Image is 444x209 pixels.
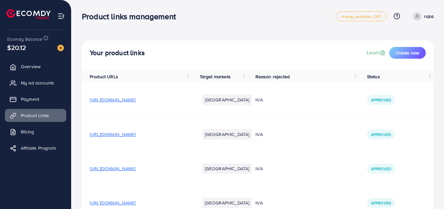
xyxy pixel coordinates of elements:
[202,163,252,174] li: [GEOGRAPHIC_DATA]
[371,97,391,103] span: Approved
[367,73,380,80] span: Status
[21,128,34,135] span: Billing
[82,12,181,21] h3: Product links management
[255,97,263,103] span: N/A
[336,11,387,21] a: metap_pakistan_001
[57,45,64,51] img: image
[371,200,391,206] span: Approved
[90,131,136,138] span: [URL][DOMAIN_NAME]
[90,49,145,57] h4: Your product links
[371,166,391,172] span: Approved
[21,63,40,70] span: Overview
[5,93,66,106] a: Payment
[90,165,136,172] span: [URL][DOMAIN_NAME]
[90,200,136,206] span: [URL][DOMAIN_NAME]
[7,9,51,19] img: logo
[5,109,66,122] a: Product Links
[367,49,387,56] a: Learn
[21,80,54,86] span: My ad accounts
[202,129,252,140] li: [GEOGRAPHIC_DATA]
[341,14,381,19] span: metap_pakistan_001
[7,43,26,52] span: $20.12
[21,145,56,151] span: Affiliate Program
[5,125,66,138] a: Billing
[255,131,263,138] span: N/A
[255,165,263,172] span: N/A
[5,76,66,89] a: My ad accounts
[21,112,49,119] span: Product Links
[255,200,263,206] span: N/A
[90,73,118,80] span: Product URLs
[90,97,136,103] span: [URL][DOMAIN_NAME]
[5,60,66,73] a: Overview
[389,47,426,59] button: Create new
[5,142,66,155] a: Affiliate Program
[200,73,231,80] span: Target markets
[202,198,252,208] li: [GEOGRAPHIC_DATA]
[255,73,290,80] span: Reason rejected
[7,36,42,42] span: Ecomdy Balance
[21,96,39,102] span: Payment
[57,12,65,20] img: menu
[410,12,434,21] a: raza
[396,50,419,56] span: Create new
[371,132,391,137] span: Approved
[202,95,252,105] li: [GEOGRAPHIC_DATA]
[424,12,434,20] p: raza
